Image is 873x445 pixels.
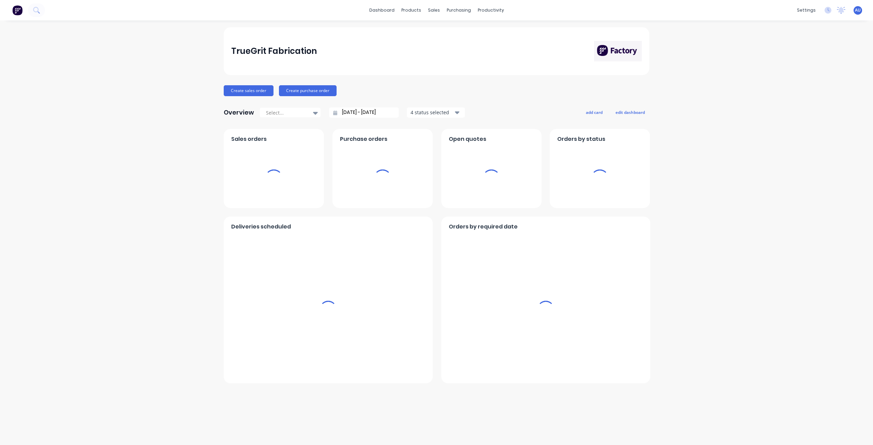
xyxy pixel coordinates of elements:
[231,44,317,58] div: TrueGrit Fabrication
[366,5,398,15] a: dashboard
[557,135,605,143] span: Orders by status
[231,135,267,143] span: Sales orders
[794,5,819,15] div: settings
[279,85,337,96] button: Create purchase order
[340,135,387,143] span: Purchase orders
[398,5,425,15] div: products
[449,135,486,143] span: Open quotes
[449,223,518,231] span: Orders by required date
[12,5,23,15] img: Factory
[474,5,507,15] div: productivity
[611,108,649,117] button: edit dashboard
[594,41,642,61] img: TrueGrit Fabrication
[581,108,607,117] button: add card
[224,85,273,96] button: Create sales order
[443,5,474,15] div: purchasing
[855,7,861,13] span: AU
[231,223,291,231] span: Deliveries scheduled
[411,109,454,116] div: 4 status selected
[224,106,254,119] div: Overview
[407,107,465,118] button: 4 status selected
[425,5,443,15] div: sales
